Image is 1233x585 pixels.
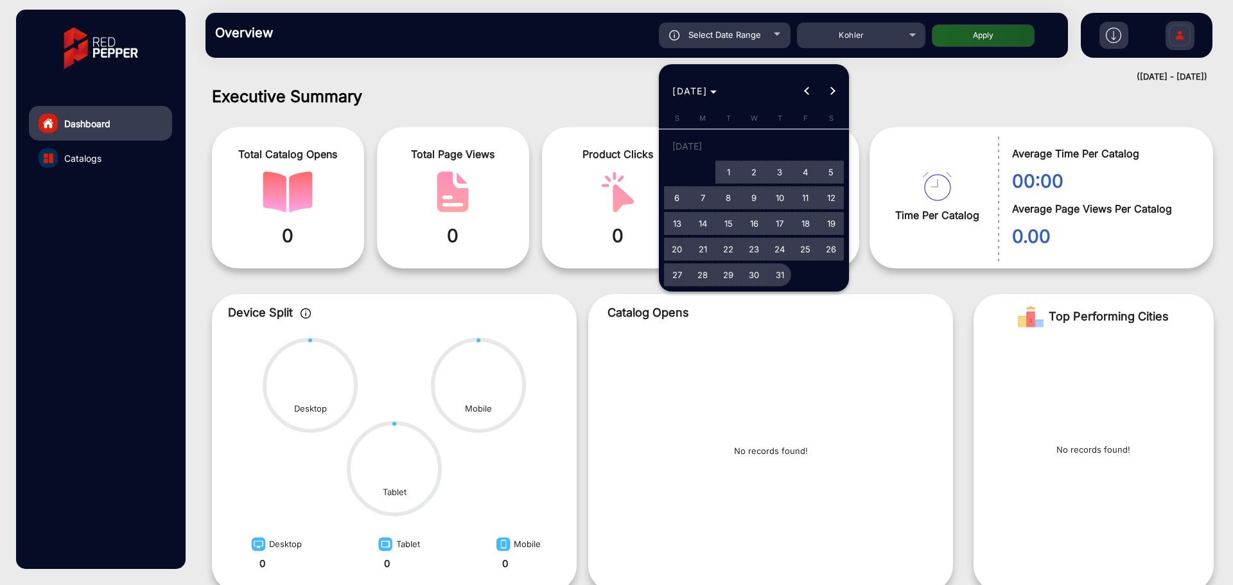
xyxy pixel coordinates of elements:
[726,114,731,123] span: T
[690,185,715,211] button: July 7, 2025
[818,159,844,185] button: July 5, 2025
[665,238,688,261] span: 20
[742,263,765,286] span: 30
[742,212,765,235] span: 16
[675,114,679,123] span: S
[819,238,843,261] span: 26
[829,114,834,123] span: S
[717,212,740,235] span: 15
[767,262,792,288] button: July 31, 2025
[715,211,741,236] button: July 15, 2025
[768,263,791,286] span: 31
[794,78,820,104] button: Previous month
[664,236,690,262] button: July 20, 2025
[717,238,740,261] span: 22
[794,161,817,184] span: 4
[792,185,818,211] button: July 11, 2025
[751,114,758,123] span: W
[741,159,767,185] button: July 2, 2025
[715,185,741,211] button: July 8, 2025
[767,236,792,262] button: July 24, 2025
[819,161,843,184] span: 5
[715,236,741,262] button: July 22, 2025
[819,212,843,235] span: 19
[741,211,767,236] button: July 16, 2025
[818,236,844,262] button: July 26, 2025
[768,161,791,184] span: 3
[792,211,818,236] button: July 18, 2025
[792,159,818,185] button: July 4, 2025
[778,114,782,123] span: T
[665,186,688,209] span: 6
[664,262,690,288] button: July 27, 2025
[690,211,715,236] button: July 14, 2025
[741,262,767,288] button: July 30, 2025
[794,186,817,209] span: 11
[742,161,765,184] span: 2
[715,159,741,185] button: July 1, 2025
[664,185,690,211] button: July 6, 2025
[768,186,791,209] span: 10
[792,236,818,262] button: July 25, 2025
[742,186,765,209] span: 9
[691,212,714,235] span: 14
[717,263,740,286] span: 29
[819,186,843,209] span: 12
[767,159,792,185] button: July 3, 2025
[741,236,767,262] button: July 23, 2025
[665,212,688,235] span: 13
[803,114,808,123] span: F
[768,212,791,235] span: 17
[767,185,792,211] button: July 10, 2025
[818,185,844,211] button: July 12, 2025
[690,262,715,288] button: July 28, 2025
[767,211,792,236] button: July 17, 2025
[794,212,817,235] span: 18
[690,236,715,262] button: July 21, 2025
[691,186,714,209] span: 7
[818,211,844,236] button: July 19, 2025
[665,263,688,286] span: 27
[715,262,741,288] button: July 29, 2025
[768,238,791,261] span: 24
[794,238,817,261] span: 25
[691,238,714,261] span: 21
[664,134,844,159] td: [DATE]
[717,186,740,209] span: 8
[820,78,846,104] button: Next month
[672,85,707,96] span: [DATE]
[741,185,767,211] button: July 9, 2025
[699,114,706,123] span: M
[717,161,740,184] span: 1
[664,211,690,236] button: July 13, 2025
[667,80,722,103] button: Choose month and year
[742,238,765,261] span: 23
[691,263,714,286] span: 28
